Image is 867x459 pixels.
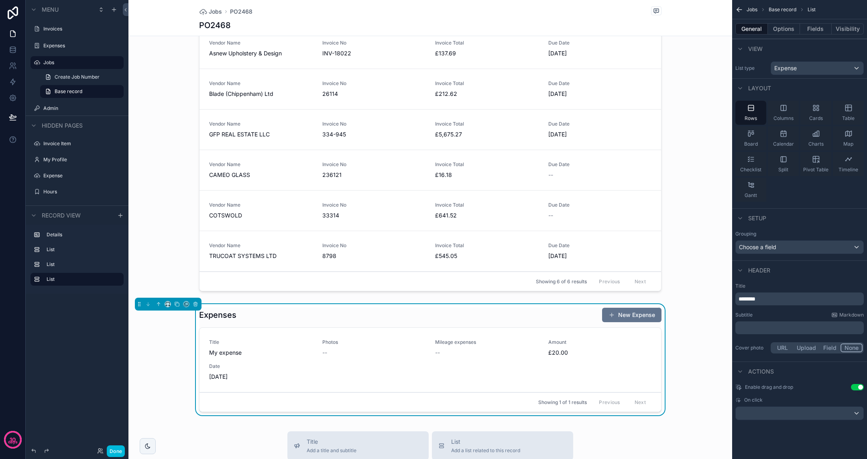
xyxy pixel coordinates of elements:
[744,141,758,147] span: Board
[548,339,652,345] span: Amount
[793,343,820,352] button: Upload
[209,339,313,345] span: Title
[209,349,313,357] span: My expense
[735,292,864,305] div: scrollable content
[771,61,864,75] button: Expense
[735,321,864,334] div: scrollable content
[55,88,82,95] span: Base record
[43,43,119,49] a: Expenses
[43,26,119,32] label: Invoices
[772,343,793,352] button: URL
[778,167,788,173] span: Split
[768,152,799,176] button: Split
[735,23,768,35] button: General
[744,397,763,403] span: On click
[307,447,356,454] span: Add a title and subtitle
[43,189,119,195] label: Hours
[538,399,587,406] span: Showing 1 of 1 results
[841,343,863,352] button: None
[833,101,864,125] button: Table
[451,438,520,446] span: List
[739,244,776,250] span: Choose a field
[602,308,661,322] button: New Expense
[47,246,117,253] label: List
[735,312,753,318] label: Subtitle
[8,439,18,445] p: days
[435,339,539,345] span: Mileage expenses
[748,266,770,274] span: Header
[42,6,59,14] span: Menu
[748,368,774,376] span: Actions
[842,115,855,122] span: Table
[40,85,124,98] a: Base record
[735,345,767,351] label: Cover photo
[748,45,763,53] span: View
[735,240,864,254] button: Choose a field
[55,74,100,80] span: Create Job Number
[809,115,823,122] span: Cards
[43,156,119,163] label: My Profile
[833,152,864,176] button: Timeline
[773,141,794,147] span: Calendar
[745,384,793,390] span: Enable drag and drop
[820,343,841,352] button: Field
[43,105,119,112] a: Admin
[808,6,816,13] span: List
[107,445,125,457] button: Done
[735,126,766,150] button: Board
[800,126,831,150] button: Charts
[199,20,231,31] h1: PO2468
[548,349,652,357] span: £20.00
[230,8,252,16] a: PO2468
[747,6,757,13] span: Jobs
[47,276,117,282] label: List
[735,283,864,289] label: Title
[322,349,327,357] span: --
[800,101,831,125] button: Cards
[735,65,767,71] label: List type
[843,141,853,147] span: Map
[833,126,864,150] button: Map
[839,312,864,318] span: Markdown
[209,8,222,16] span: Jobs
[832,23,864,35] button: Visibility
[43,173,119,179] label: Expense
[10,436,16,444] p: 10
[774,64,797,72] span: Expense
[745,192,757,199] span: Gantt
[800,23,832,35] button: Fields
[209,363,313,370] span: Date
[735,231,756,237] label: Grouping
[735,101,766,125] button: Rows
[209,373,313,381] span: [DATE]
[831,312,864,318] a: Markdown
[322,339,426,345] span: Photos
[43,59,119,66] label: Jobs
[40,71,124,83] a: Create Job Number
[740,167,761,173] span: Checklist
[47,232,117,238] label: Details
[839,167,858,173] span: Timeline
[800,152,831,176] button: Pivot Table
[745,115,757,122] span: Rows
[748,214,766,222] span: Setup
[199,309,236,321] h1: Expenses
[769,6,796,13] span: Base record
[26,225,128,294] div: scrollable content
[735,178,766,202] button: Gantt
[803,167,828,173] span: Pivot Table
[768,101,799,125] button: Columns
[43,140,119,147] label: Invoice Item
[199,328,661,392] a: TitleMy expensePhotos--Mileage expenses--Amount£20.00Date[DATE]
[768,23,800,35] button: Options
[42,211,81,219] span: Record view
[768,126,799,150] button: Calendar
[808,141,824,147] span: Charts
